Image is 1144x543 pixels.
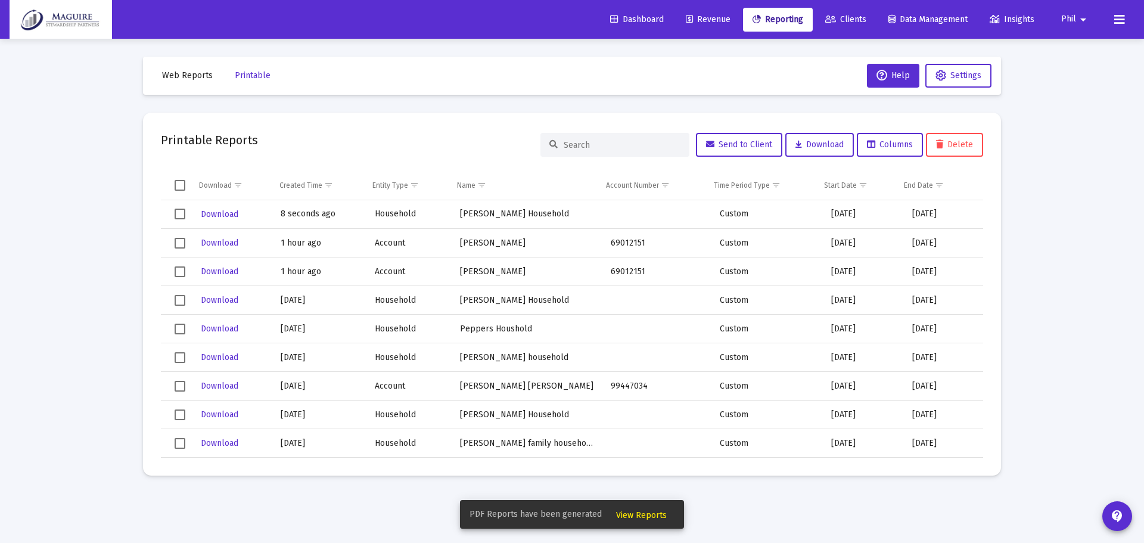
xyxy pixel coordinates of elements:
td: [DATE] [823,200,904,229]
td: Custom [711,200,823,229]
button: Help [867,64,919,88]
td: [DATE] [904,343,983,372]
div: End Date [904,181,933,190]
span: Download [201,266,238,277]
div: Start Date [824,181,857,190]
div: Data grid [161,171,983,458]
td: 69012151 [602,229,711,257]
span: Show filter options for column 'Name' [477,181,486,190]
td: Column Created Time [271,171,364,200]
div: Select row [175,238,185,249]
td: [DATE] [272,458,366,486]
td: Column Account Number [598,171,705,200]
div: Time Period Type [714,181,770,190]
button: Download [200,234,240,252]
td: [DATE] [904,200,983,229]
td: [DATE] [823,372,904,401]
td: 1 hour ago [272,229,366,257]
td: [DATE] [823,343,904,372]
a: Dashboard [601,8,673,32]
span: Revenue [686,14,730,24]
td: 8 seconds ago [272,200,366,229]
span: Download [795,139,844,150]
td: [PERSON_NAME] [452,229,602,257]
td: Household [366,315,452,343]
td: [DATE] [904,401,983,429]
button: Download [200,206,240,223]
span: Settings [950,70,981,80]
button: Send to Client [696,133,782,157]
td: Custom [711,429,823,458]
button: Download [200,406,240,423]
div: Account Number [606,181,659,190]
td: [DATE] [272,372,366,401]
span: Show filter options for column 'End Date' [935,181,944,190]
div: Entity Type [372,181,408,190]
span: Delete [936,139,973,150]
td: 1 hour ago [272,257,366,286]
td: [DATE] [904,372,983,401]
button: Download [200,349,240,366]
span: Reporting [753,14,803,24]
span: Data Management [888,14,968,24]
td: Custom [711,372,823,401]
span: Show filter options for column 'Time Period Type' [772,181,781,190]
input: Search [564,140,680,150]
td: Household [366,200,452,229]
span: Show filter options for column 'Download' [234,181,243,190]
td: [PERSON_NAME] household [452,343,602,372]
button: Settings [925,64,991,88]
td: [PERSON_NAME] Household [452,286,602,315]
span: Show filter options for column 'Account Number' [661,181,670,190]
td: Custom [711,458,823,486]
mat-icon: arrow_drop_down [1076,8,1090,32]
td: Custom [711,315,823,343]
button: Phil [1047,7,1105,31]
td: Household [366,458,452,486]
span: Show filter options for column 'Entity Type' [410,181,419,190]
td: Column Name [449,171,598,200]
td: Column Download [191,171,271,200]
td: Account [366,229,452,257]
span: Show filter options for column 'Created Time' [324,181,333,190]
td: Peppers Houshold [452,315,602,343]
td: Custom [711,343,823,372]
h2: Printable Reports [161,131,258,150]
span: Download [201,209,238,219]
span: Web Reports [162,70,213,80]
td: [DATE] [823,257,904,286]
div: Download [199,181,232,190]
span: Dashboard [610,14,664,24]
div: Select row [175,352,185,363]
div: Select row [175,409,185,420]
td: [PERSON_NAME] [452,257,602,286]
span: Insights [990,14,1034,24]
a: Reporting [743,8,813,32]
td: [PERSON_NAME] [PERSON_NAME] [452,372,602,401]
button: Download [200,377,240,395]
td: Custom [711,257,823,286]
td: [DATE] [823,458,904,486]
td: [DATE] [272,286,366,315]
span: Download [201,381,238,391]
button: Delete [926,133,983,157]
span: Download [201,238,238,248]
td: Household [366,343,452,372]
a: Clients [816,8,876,32]
td: [DATE] [904,429,983,458]
span: Download [201,295,238,305]
span: Download [201,352,238,362]
div: Select row [175,295,185,306]
a: Revenue [676,8,740,32]
button: Download [200,320,240,337]
td: [DATE] [904,229,983,257]
td: Household [366,401,452,429]
td: Column Entity Type [364,171,449,200]
td: 69012151 [602,257,711,286]
span: Send to Client [706,139,772,150]
td: Household [366,429,452,458]
button: Printable [225,64,280,88]
td: Column Start Date [816,171,896,200]
span: View Reports [616,510,667,520]
td: [PERSON_NAME] family household [452,429,602,458]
